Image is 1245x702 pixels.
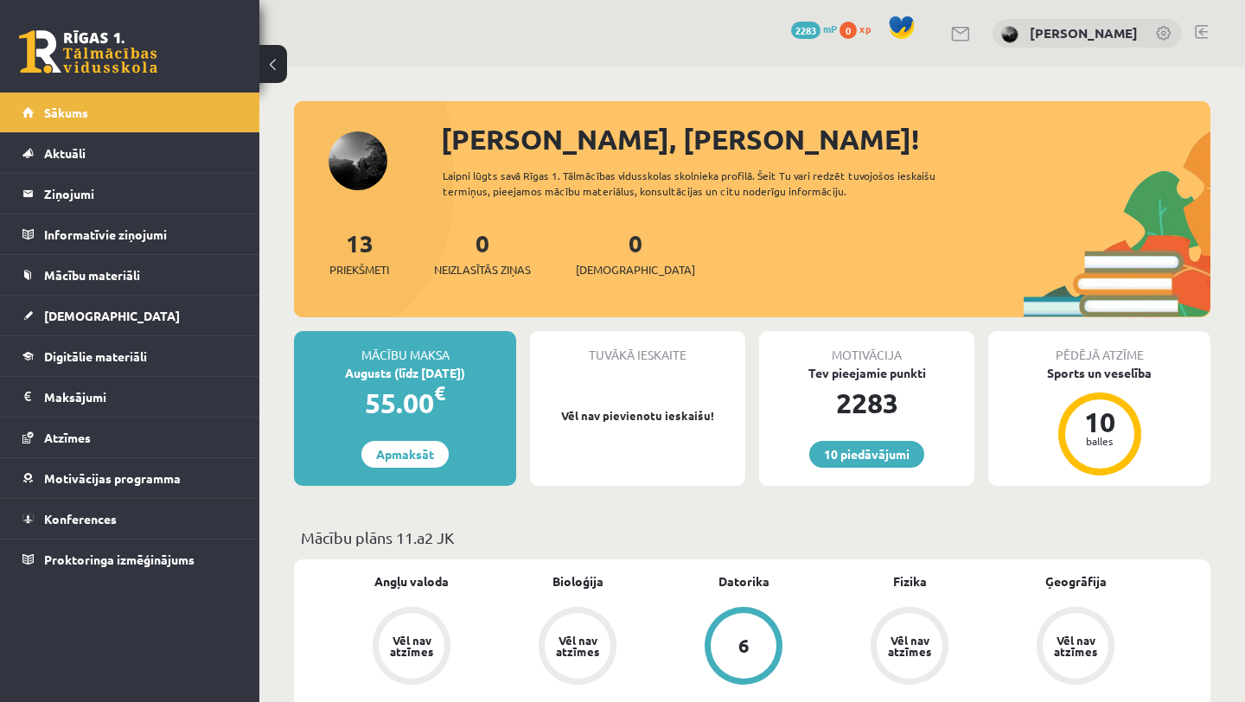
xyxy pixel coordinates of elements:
a: Proktoringa izmēģinājums [22,539,238,579]
div: Motivācija [759,331,974,364]
a: 6 [661,607,827,688]
span: Konferences [44,511,117,526]
a: 13Priekšmeti [329,227,389,278]
span: Aktuāli [44,145,86,161]
div: [PERSON_NAME], [PERSON_NAME]! [441,118,1210,160]
div: 6 [738,636,750,655]
div: balles [1074,436,1126,446]
div: Vēl nav atzīmes [885,635,934,657]
span: 0 [840,22,857,39]
a: Motivācijas programma [22,458,238,498]
legend: Maksājumi [44,377,238,417]
div: Sports un veselība [988,364,1210,382]
div: Augusts (līdz [DATE]) [294,364,516,382]
span: Atzīmes [44,430,91,445]
div: Tuvākā ieskaite [530,331,745,364]
span: € [434,380,445,405]
a: Vēl nav atzīmes [993,607,1159,688]
a: Bioloģija [552,572,603,590]
span: Priekšmeti [329,261,389,278]
a: Konferences [22,499,238,539]
span: Proktoringa izmēģinājums [44,552,195,567]
div: Mācību maksa [294,331,516,364]
div: Pēdējā atzīme [988,331,1210,364]
span: Mācību materiāli [44,267,140,283]
span: [DEMOGRAPHIC_DATA] [576,261,695,278]
p: Mācību plāns 11.a2 JK [301,526,1203,549]
a: Apmaksāt [361,441,449,468]
div: Vēl nav atzīmes [387,635,436,657]
img: Daniela Ņeupokojeva [1001,26,1018,43]
div: Vēl nav atzīmes [553,635,602,657]
a: Mācību materiāli [22,255,238,295]
a: Informatīvie ziņojumi [22,214,238,254]
legend: Ziņojumi [44,174,238,214]
a: Sports un veselība 10 balles [988,364,1210,478]
p: Vēl nav pievienotu ieskaišu! [539,407,737,424]
a: 2283 mP [791,22,837,35]
span: [DEMOGRAPHIC_DATA] [44,308,180,323]
a: Digitālie materiāli [22,336,238,376]
legend: Informatīvie ziņojumi [44,214,238,254]
a: Atzīmes [22,418,238,457]
a: Angļu valoda [374,572,449,590]
span: Digitālie materiāli [44,348,147,364]
a: 0[DEMOGRAPHIC_DATA] [576,227,695,278]
a: Vēl nav atzīmes [827,607,993,688]
a: Aktuāli [22,133,238,173]
a: Ziņojumi [22,174,238,214]
a: Vēl nav atzīmes [495,607,661,688]
span: Sākums [44,105,88,120]
div: Laipni lūgts savā Rīgas 1. Tālmācības vidusskolas skolnieka profilā. Šeit Tu vari redzēt tuvojošo... [443,168,993,199]
a: 0 xp [840,22,879,35]
span: mP [823,22,837,35]
div: 2283 [759,382,974,424]
a: Vēl nav atzīmes [329,607,495,688]
span: xp [859,22,871,35]
div: Tev pieejamie punkti [759,364,974,382]
a: Sākums [22,93,238,132]
div: 55.00 [294,382,516,424]
a: 10 piedāvājumi [809,441,924,468]
span: 2283 [791,22,820,39]
div: Vēl nav atzīmes [1051,635,1100,657]
a: 0Neizlasītās ziņas [434,227,531,278]
a: Maksājumi [22,377,238,417]
span: Neizlasītās ziņas [434,261,531,278]
a: Rīgas 1. Tālmācības vidusskola [19,30,157,73]
a: [DEMOGRAPHIC_DATA] [22,296,238,335]
a: Fizika [893,572,927,590]
a: Ģeogrāfija [1045,572,1107,590]
a: [PERSON_NAME] [1030,24,1138,41]
a: Datorika [718,572,769,590]
div: 10 [1074,408,1126,436]
span: Motivācijas programma [44,470,181,486]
